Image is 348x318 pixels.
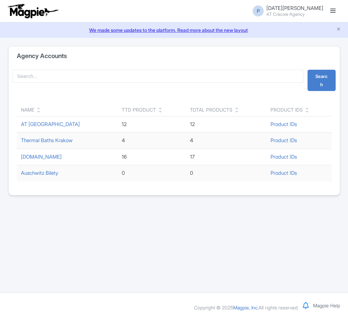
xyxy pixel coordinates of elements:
h4: Agency Accounts [17,53,67,59]
a: Product IDs [271,137,297,144]
td: 12 [186,116,266,133]
a: Product IDs [271,121,297,127]
button: Close announcement [336,26,341,34]
a: P [DATE][PERSON_NAME] AT Cracow Agency [249,5,323,16]
a: Magpie Help [313,303,340,308]
a: [DOMAIN_NAME] [21,154,62,160]
a: Auschwitz Bilety [21,170,58,176]
a: Thermal Baths Krakow [21,137,73,144]
td: 0 [118,165,186,181]
div: Name [21,106,34,113]
div: Copyright © 2025 All rights reserved. [190,304,303,311]
img: logo-ab69f6fb50320c5b225c76a69d11143b.png [6,3,59,19]
span: P [253,5,264,16]
a: Product IDs [271,170,297,176]
a: We made some updates to the platform. Read more about the new layout [4,26,344,34]
a: Product IDs [271,154,297,160]
td: 16 [118,149,186,165]
div: Product IDs [271,106,303,113]
div: Total Products [190,106,232,113]
input: Search... [13,70,303,83]
td: 12 [118,116,186,133]
button: Search [308,70,336,91]
a: AT [GEOGRAPHIC_DATA] [21,121,80,127]
span: Magpie, Inc. [233,305,259,310]
div: TTD Product [122,106,156,113]
small: AT Cracow Agency [266,12,323,16]
td: 17 [186,149,266,165]
td: 4 [118,133,186,149]
span: [DATE][PERSON_NAME] [266,5,323,11]
td: 4 [186,133,266,149]
td: 0 [186,165,266,181]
